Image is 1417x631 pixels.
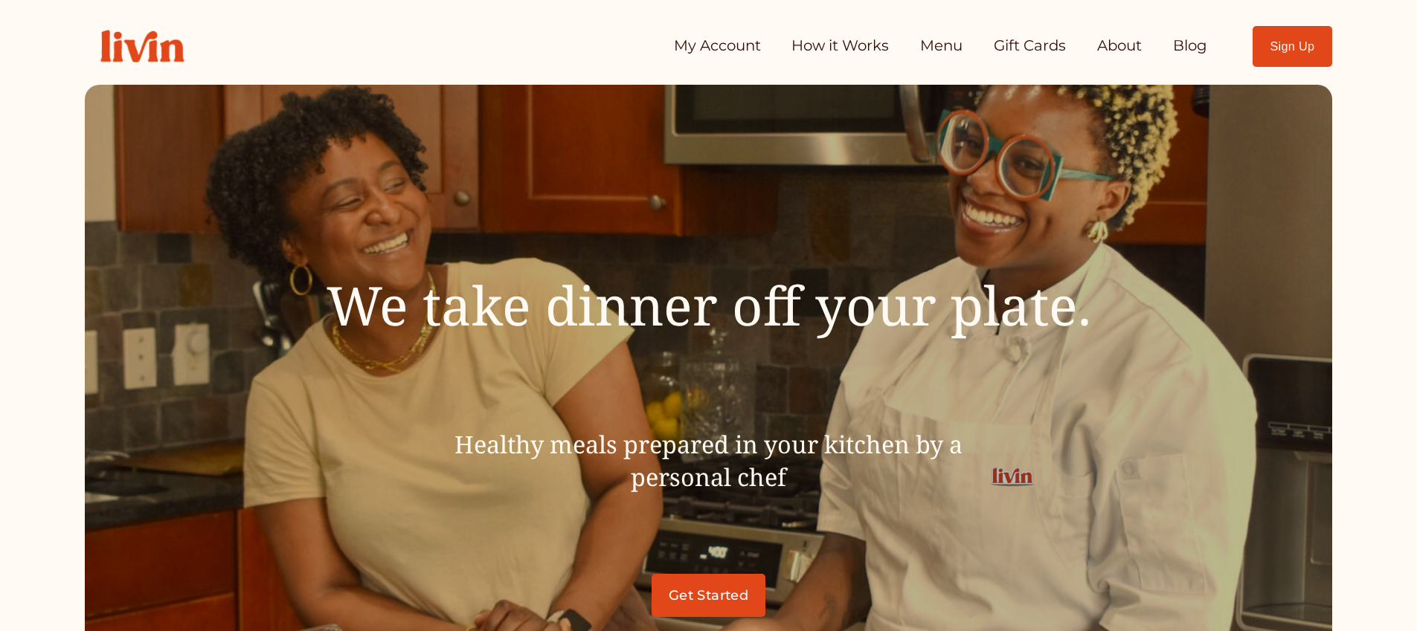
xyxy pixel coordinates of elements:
a: How it Works [791,31,889,61]
a: Get Started [652,574,766,617]
span: We take dinner off your plate. [327,268,1091,341]
a: About [1097,31,1142,61]
a: My Account [674,31,761,61]
a: Sign Up [1253,26,1332,67]
a: Gift Cards [994,31,1066,61]
a: Blog [1173,31,1207,61]
a: Menu [920,31,963,61]
img: Livin [85,14,199,78]
span: Healthy meals prepared in your kitchen by a personal chef [454,427,963,493]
